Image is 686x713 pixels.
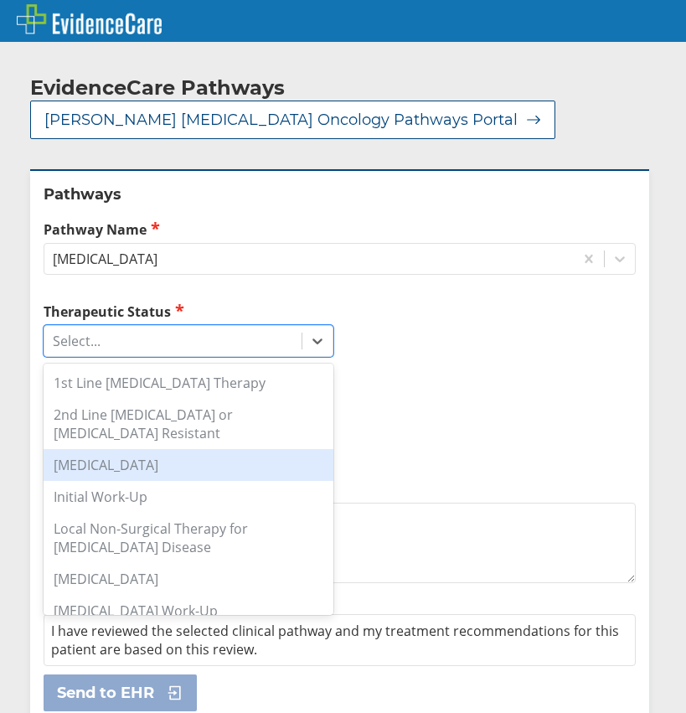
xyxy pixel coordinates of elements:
[44,674,197,711] button: Send to EHR
[44,563,333,595] div: [MEDICAL_DATA]
[44,367,333,399] div: 1st Line [MEDICAL_DATA] Therapy
[44,595,333,627] div: [MEDICAL_DATA] Work-Up
[44,184,636,204] h2: Pathways
[44,481,333,513] div: Initial Work-Up
[30,101,555,139] button: [PERSON_NAME] [MEDICAL_DATA] Oncology Pathways Portal
[57,683,154,703] span: Send to EHR
[44,399,333,449] div: 2nd Line [MEDICAL_DATA] or [MEDICAL_DATA] Resistant
[30,75,285,101] h2: EvidenceCare Pathways
[44,513,333,563] div: Local Non-Surgical Therapy for [MEDICAL_DATA] Disease
[53,250,157,268] div: [MEDICAL_DATA]
[44,220,636,239] label: Pathway Name
[53,332,101,350] div: Select...
[44,449,333,481] div: [MEDICAL_DATA]
[17,4,162,34] img: EvidenceCare
[44,302,333,321] label: Therapeutic Status
[51,622,619,659] span: I have reviewed the selected clinical pathway and my treatment recommendations for this patient a...
[44,110,518,130] span: [PERSON_NAME] [MEDICAL_DATA] Oncology Pathways Portal
[44,480,636,499] label: Additional Details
